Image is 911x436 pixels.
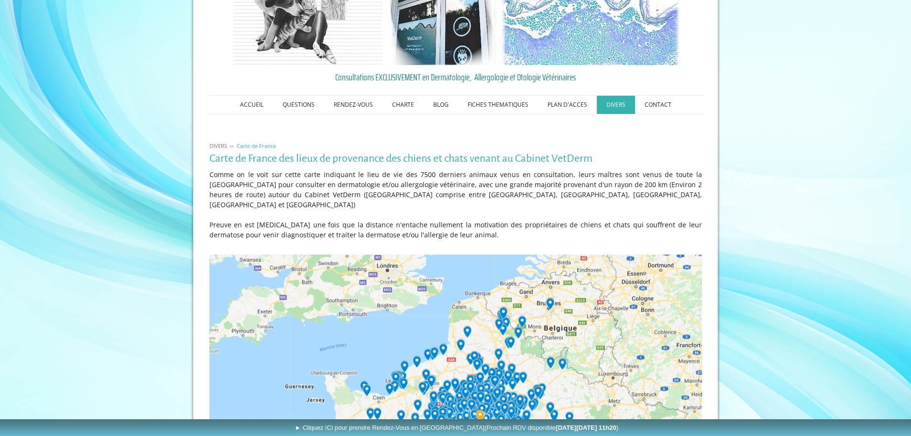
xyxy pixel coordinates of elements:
a: DIVERS [207,142,230,149]
h1: Carte de France des lieux de provenance des chiens et chats venant au Cabinet VetDerm [209,153,702,165]
p: Preuve en est [MEDICAL_DATA] une fois que la distance n'entache nullement la motivation des propr... [209,220,702,240]
a: QUESTIONS [273,96,324,114]
a: Carte de France [234,142,278,149]
a: CHARTE [383,96,424,114]
a: ACCUEIL [230,96,273,114]
span: Carte de France [237,142,276,149]
span: (Prochain RDV disponible ) [484,424,618,431]
p: Comme on le voit sur cette carte indiquant le lieu de vie des 7500 derniers animaux venus en cons... [209,169,702,210]
span: DIVERS [209,142,227,149]
span: ► Cliquez ICI pour prendre Rendez-Vous en [GEOGRAPHIC_DATA] [295,424,618,431]
a: BLOG [424,96,458,114]
a: DIVERS [597,96,635,114]
a: CONTACT [635,96,681,114]
a: FICHES THEMATIQUES [458,96,538,114]
b: [DATE][DATE] 11h20 [556,424,616,431]
a: Consultations EXCLUSIVEMENT en Dermatologie, Allergologie et Otologie Vétérinaires [209,70,702,84]
a: PLAN D'ACCES [538,96,597,114]
a: RENDEZ-VOUS [324,96,383,114]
